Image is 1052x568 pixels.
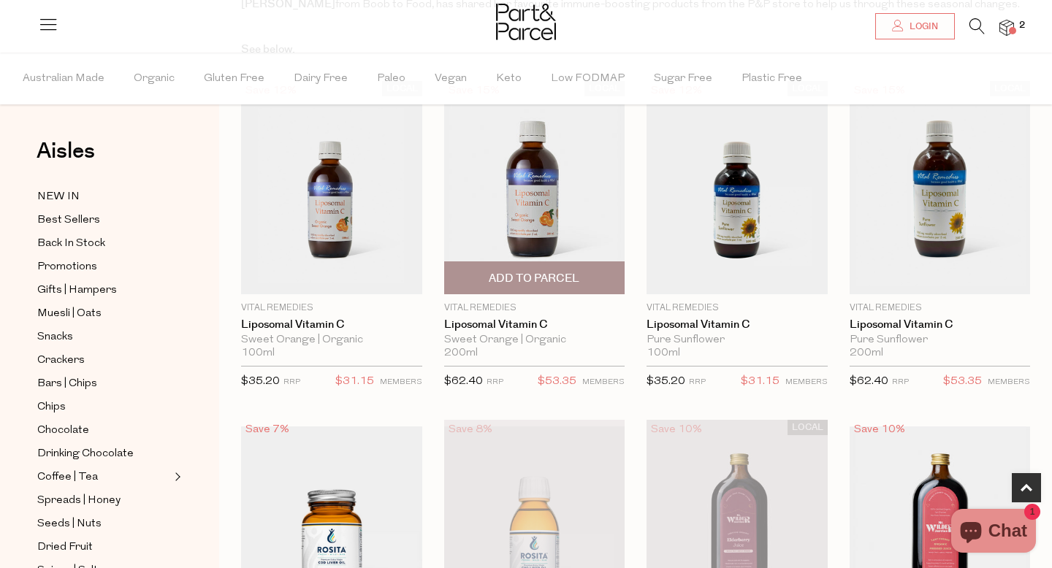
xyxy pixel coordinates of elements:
a: Chips [37,398,170,416]
span: 2 [1015,19,1029,32]
img: Liposomal Vitamin C [444,81,625,294]
span: Seeds | Nuts [37,515,102,533]
span: $35.20 [647,376,685,387]
div: Sweet Orange | Organic [241,334,422,347]
img: Part&Parcel [496,4,556,40]
a: NEW IN [37,188,170,206]
small: RRP [487,378,503,386]
span: $35.20 [241,376,280,387]
span: Dried Fruit [37,539,93,556]
div: Pure Sunflower [850,334,1031,347]
span: Add To Parcel [489,271,579,286]
img: Liposomal Vitamin C [850,81,1031,294]
span: Spreads | Honey [37,492,121,510]
span: $62.40 [444,376,483,387]
small: RRP [283,378,300,386]
small: RRP [892,378,909,386]
a: Chocolate [37,421,170,440]
a: 2 [999,20,1014,35]
a: Liposomal Vitamin C [850,318,1031,331]
div: Save 8% [444,420,497,440]
small: MEMBERS [582,378,625,386]
small: RRP [689,378,706,386]
span: Muesli | Oats [37,305,102,323]
span: Plastic Free [742,53,802,104]
button: Expand/Collapse Coffee | Tea [171,468,181,486]
p: Vital Remedies [850,302,1031,315]
inbox-online-store-chat: Shopify online store chat [947,509,1040,556]
span: $62.40 [850,376,888,387]
p: Vital Remedies [647,302,828,315]
div: Save 7% [241,420,294,440]
span: 100ml [647,347,680,360]
a: Liposomal Vitamin C [444,318,625,331]
span: Chips [37,399,66,416]
span: Low FODMAP [551,53,625,104]
a: Best Sellers [37,211,170,229]
span: Login [906,20,938,33]
div: Save 10% [647,420,706,440]
a: Aisles [37,140,95,177]
div: Save 10% [850,420,910,440]
a: Bars | Chips [37,375,170,393]
span: Bars | Chips [37,375,97,393]
span: $53.35 [538,372,576,391]
img: Liposomal Vitamin C [241,81,422,294]
span: Gifts | Hampers [37,282,117,299]
a: Spreads | Honey [37,491,170,510]
p: Vital Remedies [444,302,625,315]
a: Crackers [37,351,170,369]
span: $53.35 [943,372,982,391]
span: Organic [134,53,175,104]
span: Gluten Free [204,53,264,104]
a: Liposomal Vitamin C [647,318,828,331]
button: Add To Parcel [444,261,625,294]
span: Best Sellers [37,212,100,229]
p: Vital Remedies [241,302,422,315]
span: LOCAL [788,420,828,435]
span: Back In Stock [37,235,105,253]
span: Paleo [377,53,405,104]
span: Vegan [435,53,467,104]
div: Pure Sunflower [647,334,828,347]
a: Muesli | Oats [37,304,170,323]
span: Dairy Free [294,53,348,104]
span: Aisles [37,135,95,167]
span: 200ml [850,347,883,360]
img: Liposomal Vitamin C [647,81,828,294]
span: Keto [496,53,522,104]
a: Snacks [37,328,170,346]
a: Promotions [37,258,170,276]
span: Sugar Free [654,53,712,104]
span: 200ml [444,347,478,360]
span: Australian Made [23,53,104,104]
span: Drinking Chocolate [37,445,134,463]
a: Seeds | Nuts [37,515,170,533]
span: NEW IN [37,188,80,206]
span: $31.15 [741,372,780,391]
small: MEMBERS [988,378,1030,386]
a: Login [875,13,955,39]
div: Sweet Orange | Organic [444,334,625,347]
span: Promotions [37,258,97,276]
a: Liposomal Vitamin C [241,318,422,331]
span: 100ml [241,347,275,360]
small: MEMBERS [380,378,422,386]
span: Crackers [37,352,85,369]
a: Back In Stock [37,234,170,253]
a: Coffee | Tea [37,468,170,486]
a: Dried Fruit [37,538,170,556]
small: MEMBERS [785,378,828,386]
span: Coffee | Tea [37,469,98,486]
span: $31.15 [335,372,374,391]
a: Drinking Chocolate [37,445,170,463]
span: Snacks [37,329,73,346]
span: Chocolate [37,422,89,440]
a: Gifts | Hampers [37,281,170,299]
